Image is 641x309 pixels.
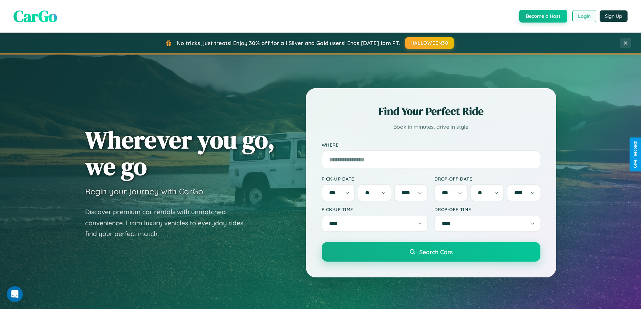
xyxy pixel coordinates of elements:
[177,40,400,46] span: No tricks, just treats! Enjoy 30% off for all Silver and Gold users! Ends [DATE] 1pm PT.
[7,286,23,302] iframe: Intercom live chat
[572,10,596,22] button: Login
[322,122,540,132] p: Book in minutes, drive in style
[434,176,540,182] label: Drop-off Date
[322,176,428,182] label: Pick-up Date
[405,37,454,49] button: HALLOWEEN30
[85,186,203,196] h3: Begin your journey with CarGo
[322,206,428,212] label: Pick-up Time
[85,126,275,180] h1: Wherever you go, we go
[633,141,638,168] div: Give Feedback
[519,10,567,23] button: Become a Host
[322,242,540,262] button: Search Cars
[13,5,57,27] span: CarGo
[85,206,253,239] p: Discover premium car rentals with unmatched convenience. From luxury vehicles to everyday rides, ...
[322,104,540,119] h2: Find Your Perfect Ride
[322,142,540,148] label: Where
[600,10,628,22] button: Sign Up
[419,248,453,256] span: Search Cars
[434,206,540,212] label: Drop-off Time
